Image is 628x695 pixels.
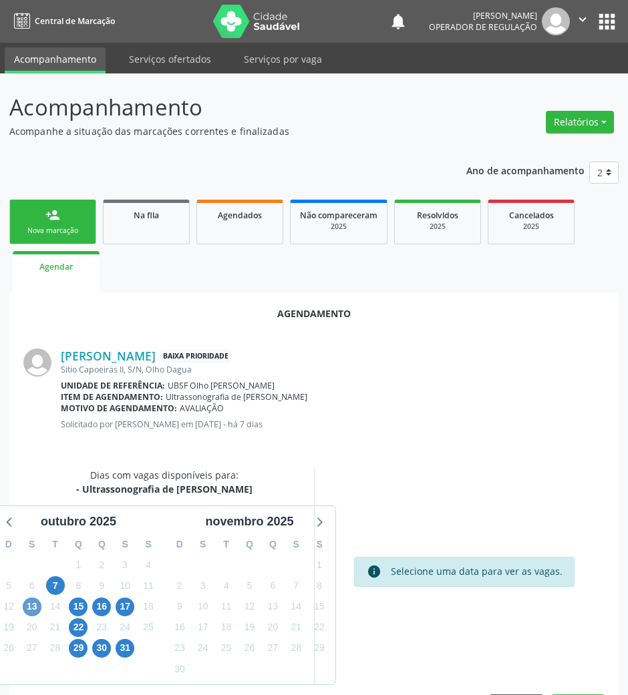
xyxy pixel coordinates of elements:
[160,349,231,363] span: Baixa Prioridade
[92,576,111,595] span: quinta-feira, 9 de outubro de 2025
[114,534,137,555] div: S
[240,576,259,595] span: quarta-feira, 5 de novembro de 2025
[116,639,134,658] span: sexta-feira, 31 de outubro de 2025
[116,618,134,637] span: sexta-feira, 24 de outubro de 2025
[116,598,134,616] span: sexta-feira, 17 de outubro de 2025
[46,639,65,658] span: terça-feira, 28 de outubro de 2025
[90,534,114,555] div: Q
[69,555,88,574] span: quarta-feira, 1 de outubro de 2025
[69,639,88,658] span: quarta-feira, 29 de outubro de 2025
[263,639,282,658] span: quinta-feira, 27 de novembro de 2025
[92,618,111,637] span: quinta-feira, 23 de outubro de 2025
[509,210,554,221] span: Cancelados
[23,576,41,595] span: segunda-feira, 6 de outubro de 2025
[214,534,238,555] div: T
[46,618,65,637] span: terça-feira, 21 de outubro de 2025
[300,210,377,221] span: Não compareceram
[134,210,159,221] span: Na fila
[217,618,236,637] span: terça-feira, 18 de novembro de 2025
[92,598,111,616] span: quinta-feira, 16 de outubro de 2025
[9,10,115,32] a: Central de Marcação
[43,534,67,555] div: T
[180,403,224,414] span: AVALIAÇÃO
[218,210,262,221] span: Agendados
[367,564,381,579] i: info
[116,576,134,595] span: sexta-feira, 10 de outubro de 2025
[5,47,106,73] a: Acompanhamento
[23,639,41,658] span: segunda-feira, 27 de outubro de 2025
[285,534,308,555] div: S
[542,7,570,35] img: img
[234,47,331,71] a: Serviços por vaga
[9,124,436,138] p: Acompanhe a situação das marcações correntes e finalizadas
[23,618,41,637] span: segunda-feira, 20 de outubro de 2025
[23,598,41,616] span: segunda-feira, 13 de outubro de 2025
[310,618,329,637] span: sábado, 22 de novembro de 2025
[61,364,605,375] div: Sitio Capoeiras II, S/N, Olho Dagua
[217,598,236,616] span: terça-feira, 11 de novembro de 2025
[287,598,305,616] span: sexta-feira, 14 de novembro de 2025
[240,639,259,658] span: quarta-feira, 26 de novembro de 2025
[61,349,156,363] a: [PERSON_NAME]
[217,639,236,658] span: terça-feira, 25 de novembro de 2025
[116,555,134,574] span: sexta-feira, 3 de outubro de 2025
[287,576,305,595] span: sexta-feira, 7 de novembro de 2025
[120,47,220,71] a: Serviços ofertados
[200,513,299,531] div: novembro 2025
[404,222,471,232] div: 2025
[191,534,214,555] div: S
[575,12,590,27] i: 
[137,534,160,555] div: S
[168,534,192,555] div: D
[570,7,595,35] button: 
[194,576,212,595] span: segunda-feira, 3 de novembro de 2025
[194,618,212,637] span: segunda-feira, 17 de novembro de 2025
[23,306,605,320] div: Agendamento
[35,513,122,531] div: outubro 2025
[9,91,436,124] p: Acompanhamento
[92,555,111,574] span: quinta-feira, 2 de outubro de 2025
[417,210,458,221] span: Resolvidos
[139,618,158,637] span: sábado, 25 de outubro de 2025
[69,576,88,595] span: quarta-feira, 8 de outubro de 2025
[166,391,307,403] span: Ultrassonografia de [PERSON_NAME]
[76,482,253,496] div: - Ultrassonografia de [PERSON_NAME]
[389,12,408,31] button: notifications
[287,618,305,637] span: sexta-feira, 21 de novembro de 2025
[391,564,563,579] div: Selecione uma data para ver as vagas.
[39,261,73,272] span: Agendar
[46,576,65,595] span: terça-feira, 7 de outubro de 2025
[287,639,305,658] span: sexta-feira, 28 de novembro de 2025
[170,598,189,616] span: domingo, 9 de novembro de 2025
[310,639,329,658] span: sábado, 29 de novembro de 2025
[19,226,86,236] div: Nova marcação
[261,534,285,555] div: Q
[429,10,537,21] div: [PERSON_NAME]
[170,660,189,678] span: domingo, 30 de novembro de 2025
[69,618,88,637] span: quarta-feira, 22 de outubro de 2025
[67,534,90,555] div: Q
[308,534,331,555] div: S
[498,222,565,232] div: 2025
[92,639,111,658] span: quinta-feira, 30 de outubro de 2025
[429,21,537,33] span: Operador de regulação
[546,111,614,134] button: Relatórios
[168,380,275,391] span: UBSF Olho [PERSON_NAME]
[35,15,115,27] span: Central de Marcação
[61,403,177,414] b: Motivo de agendamento:
[194,639,212,658] span: segunda-feira, 24 de novembro de 2025
[61,391,163,403] b: Item de agendamento:
[310,576,329,595] span: sábado, 8 de novembro de 2025
[238,534,261,555] div: Q
[240,598,259,616] span: quarta-feira, 12 de novembro de 2025
[595,10,619,33] button: apps
[217,576,236,595] span: terça-feira, 4 de novembro de 2025
[170,576,189,595] span: domingo, 2 de novembro de 2025
[23,349,51,377] img: img
[310,598,329,616] span: sábado, 15 de novembro de 2025
[170,618,189,637] span: domingo, 16 de novembro de 2025
[139,576,158,595] span: sábado, 11 de outubro de 2025
[263,576,282,595] span: quinta-feira, 6 de novembro de 2025
[139,598,158,616] span: sábado, 18 de outubro de 2025
[20,534,43,555] div: S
